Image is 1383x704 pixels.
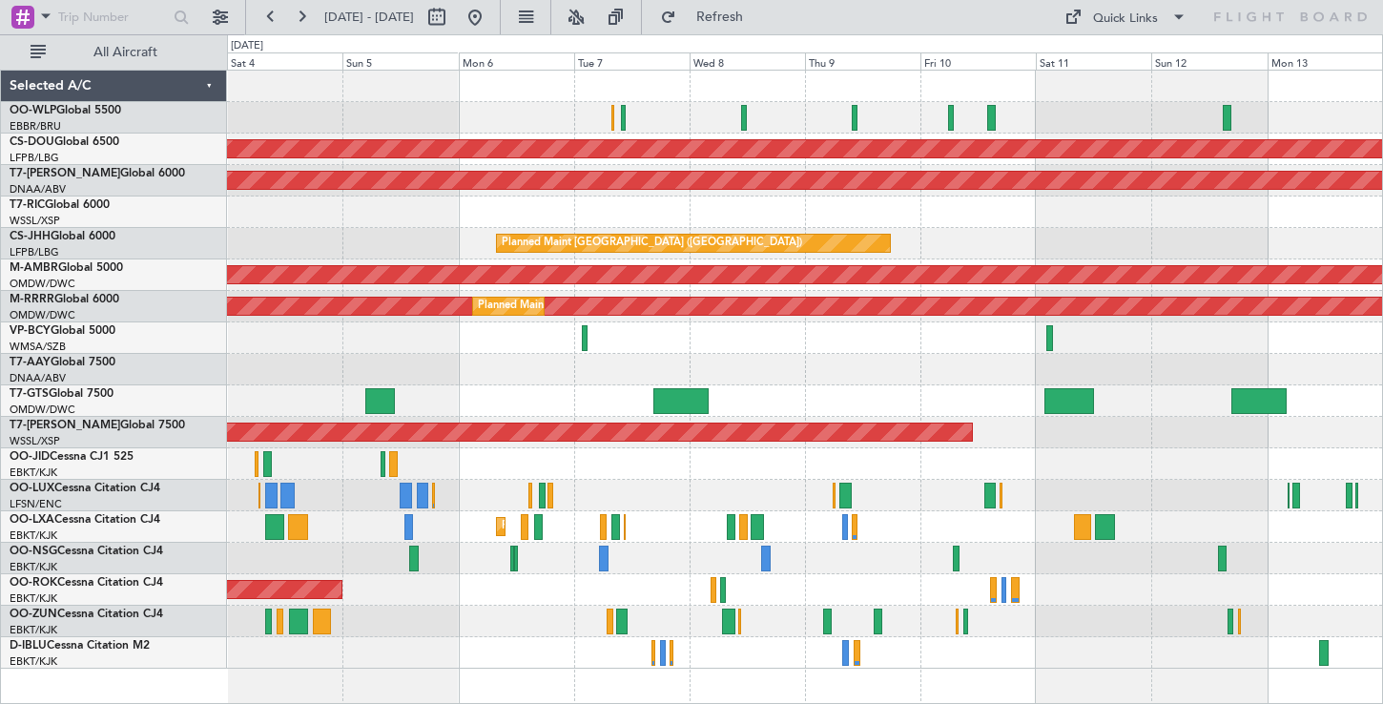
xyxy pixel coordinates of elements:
span: VP-BCY [10,325,51,337]
a: WSSL/XSP [10,434,60,448]
span: T7-[PERSON_NAME] [10,168,120,179]
span: CS-JHH [10,231,51,242]
div: Wed 8 [690,52,805,70]
a: WSSL/XSP [10,214,60,228]
a: DNAA/ABV [10,182,66,197]
div: Sat 4 [227,52,342,70]
a: DNAA/ABV [10,371,66,385]
span: Refresh [680,10,760,24]
button: Refresh [651,2,766,32]
a: T7-[PERSON_NAME]Global 7500 [10,420,185,431]
a: WMSA/SZB [10,340,66,354]
a: CS-JHHGlobal 6000 [10,231,115,242]
a: M-RRRRGlobal 6000 [10,294,119,305]
a: OO-JIDCessna CJ1 525 [10,451,134,463]
a: OO-LUXCessna Citation CJ4 [10,483,160,494]
a: LFPB/LBG [10,245,59,259]
div: Quick Links [1093,10,1158,29]
div: Sat 11 [1036,52,1151,70]
span: OO-ROK [10,577,57,589]
span: T7-AAY [10,357,51,368]
span: [DATE] - [DATE] [324,9,414,26]
a: OMDW/DWC [10,308,75,322]
a: EBKT/KJK [10,654,57,669]
a: EBKT/KJK [10,528,57,543]
div: Fri 10 [920,52,1036,70]
a: LFPB/LBG [10,151,59,165]
a: OO-ROKCessna Citation CJ4 [10,577,163,589]
span: All Aircraft [50,46,201,59]
span: CS-DOU [10,136,54,148]
a: M-AMBRGlobal 5000 [10,262,123,274]
a: LFSN/ENC [10,497,62,511]
div: Planned Maint [GEOGRAPHIC_DATA] ([GEOGRAPHIC_DATA]) [502,229,802,258]
a: EBKT/KJK [10,466,57,480]
span: OO-LXA [10,514,54,526]
span: T7-GTS [10,388,49,400]
a: EBKT/KJK [10,591,57,606]
a: T7-GTSGlobal 7500 [10,388,114,400]
a: T7-AAYGlobal 7500 [10,357,115,368]
span: OO-JID [10,451,50,463]
a: VP-BCYGlobal 5000 [10,325,115,337]
input: Trip Number [58,3,168,31]
div: Mon 6 [459,52,574,70]
a: CS-DOUGlobal 6500 [10,136,119,148]
a: D-IBLUCessna Citation M2 [10,640,150,652]
a: OO-LXACessna Citation CJ4 [10,514,160,526]
div: Mon 13 [1268,52,1383,70]
a: OO-NSGCessna Citation CJ4 [10,546,163,557]
a: T7-[PERSON_NAME]Global 6000 [10,168,185,179]
a: EBBR/BRU [10,119,61,134]
a: OMDW/DWC [10,403,75,417]
a: OO-WLPGlobal 5500 [10,105,121,116]
span: OO-NSG [10,546,57,557]
div: Sun 5 [342,52,458,70]
span: OO-WLP [10,105,56,116]
span: OO-LUX [10,483,54,494]
span: M-AMBR [10,262,58,274]
span: T7-[PERSON_NAME] [10,420,120,431]
a: T7-RICGlobal 6000 [10,199,110,211]
a: EBKT/KJK [10,623,57,637]
span: D-IBLU [10,640,47,652]
a: OO-ZUNCessna Citation CJ4 [10,609,163,620]
button: All Aircraft [21,37,207,68]
a: OMDW/DWC [10,277,75,291]
div: Planned Maint Dubai (Al Maktoum Intl) [478,292,666,321]
div: Thu 9 [805,52,920,70]
div: Planned Maint Kortrijk-[GEOGRAPHIC_DATA] [502,512,724,541]
span: T7-RIC [10,199,45,211]
div: [DATE] [231,38,263,54]
div: Sun 12 [1151,52,1267,70]
span: OO-ZUN [10,609,57,620]
a: EBKT/KJK [10,560,57,574]
span: M-RRRR [10,294,54,305]
div: Tue 7 [574,52,690,70]
button: Quick Links [1055,2,1196,32]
